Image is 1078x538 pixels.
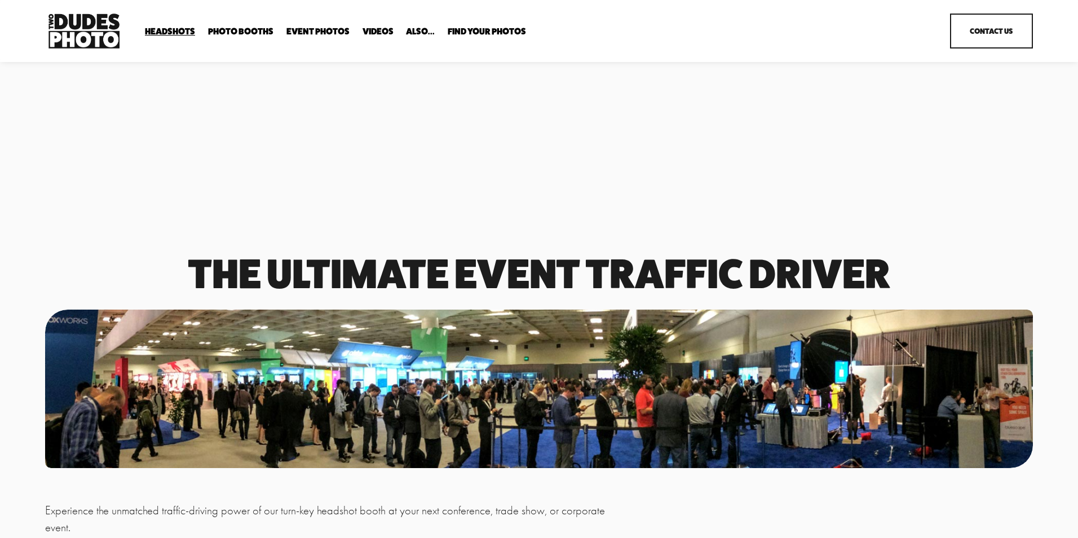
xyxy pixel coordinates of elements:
[448,27,526,36] span: Find Your Photos
[145,27,195,37] a: folder dropdown
[45,255,1032,292] h1: The Ultimate event traffic driver
[286,27,350,37] a: Event Photos
[406,27,435,37] a: folder dropdown
[208,27,273,36] span: Photo Booths
[406,27,435,36] span: Also...
[45,11,123,51] img: Two Dudes Photo | Headshots, Portraits &amp; Photo Booths
[448,27,526,37] a: folder dropdown
[363,27,394,37] a: Videos
[145,27,195,36] span: Headshots
[950,14,1033,48] a: Contact Us
[45,502,618,537] p: Experience the unmatched traffic-driving power of our turn-key headshot booth at your next confer...
[208,27,273,37] a: folder dropdown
